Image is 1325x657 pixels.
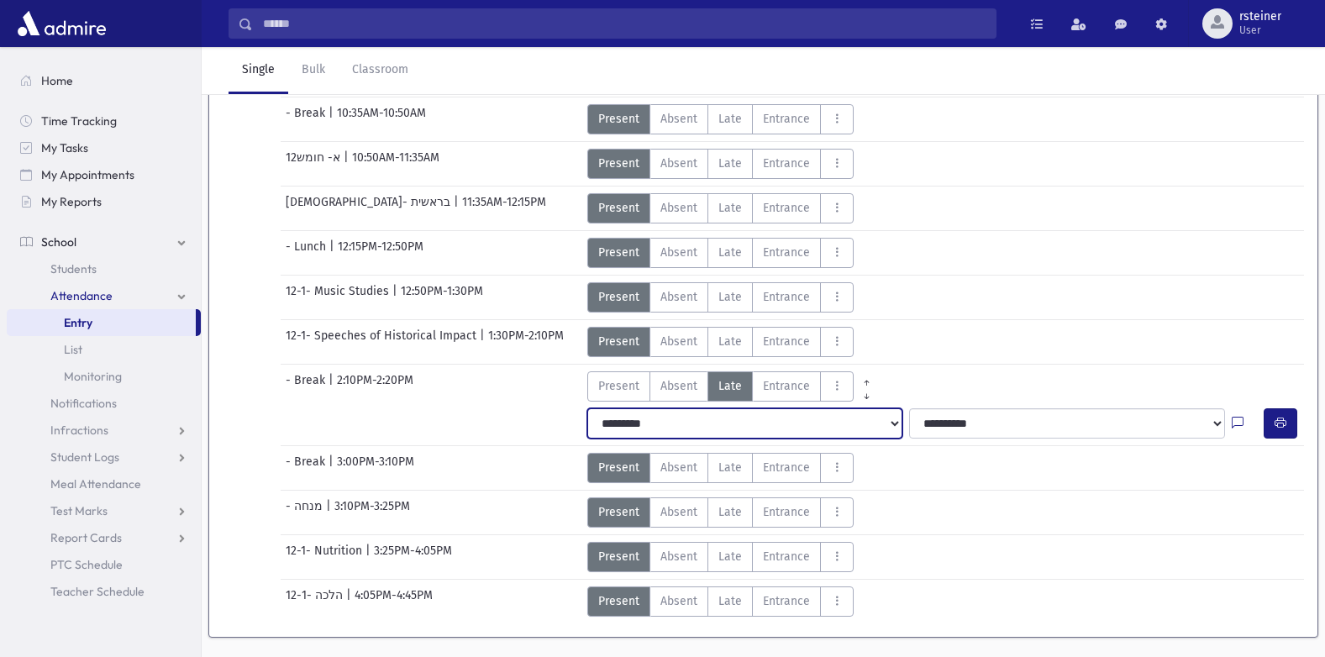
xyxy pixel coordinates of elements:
span: Present [598,199,639,217]
a: Monitoring [7,363,201,390]
a: Student Logs [7,444,201,470]
span: Present [598,244,639,261]
span: 12-1- Nutrition [286,542,365,572]
span: | [329,453,337,483]
a: Attendance [7,282,201,309]
span: - מנחה [286,497,326,528]
span: Present [598,503,639,521]
span: Late [718,592,742,610]
span: Entrance [763,199,810,217]
a: Home [7,67,201,94]
a: Classroom [339,47,422,94]
span: Entrance [763,503,810,521]
span: Late [718,110,742,128]
div: AttTypes [587,497,854,528]
span: Test Marks [50,503,108,518]
span: Late [718,288,742,306]
span: Late [718,459,742,476]
a: Report Cards [7,524,201,551]
span: My Tasks [41,140,88,155]
input: Search [253,8,996,39]
span: 3:25PM-4:05PM [374,542,452,572]
span: Absent [660,244,697,261]
a: School [7,229,201,255]
span: 12-1- הלכה [286,586,346,617]
span: 3:00PM-3:10PM [337,453,414,483]
span: - Break [286,104,329,134]
span: Time Tracking [41,113,117,129]
a: All Later [854,385,880,398]
span: Infractions [50,423,108,438]
span: Late [718,199,742,217]
span: Absent [660,288,697,306]
span: - Break [286,371,329,402]
div: AttTypes [587,149,854,179]
a: Entry [7,309,196,336]
span: Present [598,548,639,565]
div: AttTypes [587,453,854,483]
span: Present [598,110,639,128]
span: My Appointments [41,167,134,182]
span: | [329,238,338,268]
span: Absent [660,377,697,395]
a: Notifications [7,390,201,417]
span: 12א- חומש [286,149,344,179]
span: List [64,342,82,357]
span: Entrance [763,592,810,610]
span: Entrance [763,333,810,350]
span: 12-1- Music Studies [286,282,392,313]
span: Student Logs [50,449,119,465]
a: Teacher Schedule [7,578,201,605]
span: PTC Schedule [50,557,123,572]
span: 2:10PM-2:20PM [337,371,413,402]
span: Present [598,333,639,350]
span: Meal Attendance [50,476,141,491]
span: Absent [660,110,697,128]
span: School [41,234,76,250]
a: My Reports [7,188,201,215]
a: PTC Schedule [7,551,201,578]
a: Infractions [7,417,201,444]
span: Absent [660,459,697,476]
span: Entrance [763,110,810,128]
span: Absent [660,155,697,172]
a: Meal Attendance [7,470,201,497]
span: Present [598,377,639,395]
span: Late [718,244,742,261]
a: My Tasks [7,134,201,161]
a: Time Tracking [7,108,201,134]
div: AttTypes [587,104,854,134]
span: Home [41,73,73,88]
a: Bulk [288,47,339,94]
a: Test Marks [7,497,201,524]
span: Late [718,377,742,395]
span: Students [50,261,97,276]
span: 10:35AM-10:50AM [337,104,426,134]
span: Teacher Schedule [50,584,145,599]
a: Students [7,255,201,282]
div: AttTypes [587,327,854,357]
span: 12-1- Speeches of Historical Impact [286,327,480,357]
span: Absent [660,592,697,610]
a: List [7,336,201,363]
a: Single [229,47,288,94]
span: Entry [64,315,92,330]
span: Late [718,548,742,565]
span: 11:35AM-12:15PM [462,193,546,223]
span: Absent [660,333,697,350]
span: 4:05PM-4:45PM [355,586,433,617]
span: 1:30PM-2:10PM [488,327,564,357]
span: Absent [660,199,697,217]
span: Entrance [763,377,810,395]
span: Monitoring [64,369,122,384]
span: | [480,327,488,357]
span: - Break [286,453,329,483]
span: | [344,149,352,179]
span: Late [718,155,742,172]
span: Late [718,333,742,350]
span: | [454,193,462,223]
span: Absent [660,503,697,521]
div: AttTypes [587,238,854,268]
span: Absent [660,548,697,565]
span: Report Cards [50,530,122,545]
